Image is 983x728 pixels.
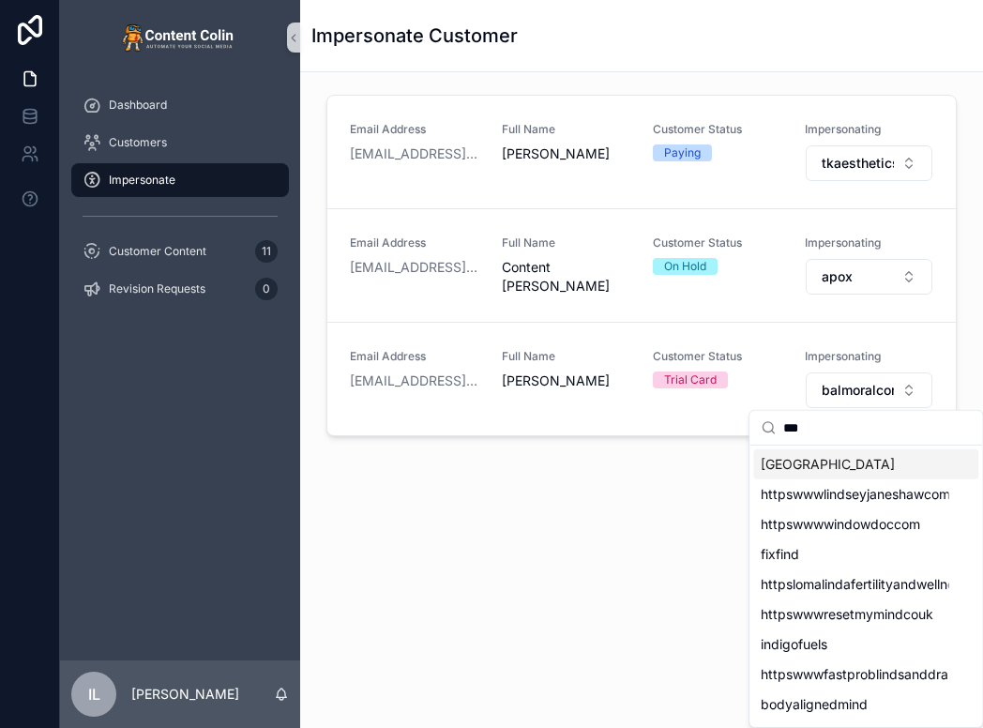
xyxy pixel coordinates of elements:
[761,665,948,684] span: httpswwwfastproblindsanddraperycom
[664,372,717,388] div: Trial Card
[761,605,933,624] span: httpswwwresetmymindcouk
[109,244,206,259] span: Customer Content
[806,372,933,408] button: Select Button
[761,515,920,534] span: httpswwwwindowdoccom
[761,575,948,594] span: httpslomalindafertilityandwellnesscom
[805,235,934,250] span: Impersonating
[664,258,706,275] div: On Hold
[761,695,868,714] span: bodyalignedmind
[109,281,205,296] span: Revision Requests
[88,683,100,705] span: IL
[71,126,289,159] a: Customers
[502,372,631,390] span: [PERSON_NAME]
[255,278,278,300] div: 0
[350,258,479,277] a: [EMAIL_ADDRESS][DOMAIN_NAME]
[131,685,239,704] p: [PERSON_NAME]
[822,381,895,400] span: balmoralconservatoryinsulation
[822,267,853,286] span: apox
[60,75,300,330] div: scrollable content
[761,485,948,504] span: httpswwwlindseyjaneshawcom
[761,545,799,564] span: fixfind
[255,240,278,263] div: 11
[502,235,631,250] span: Full Name
[806,259,933,295] button: Select Button
[822,154,895,173] span: tkaesthetics
[71,163,289,197] a: Impersonate
[806,145,933,181] button: Select Button
[805,122,934,137] span: Impersonating
[350,144,479,163] a: [EMAIL_ADDRESS][DOMAIN_NAME]
[71,272,289,306] a: Revision Requests0
[350,122,479,137] span: Email Address
[350,235,479,250] span: Email Address
[761,635,827,654] span: indigofuels
[350,349,479,364] span: Email Address
[109,135,167,150] span: Customers
[502,258,631,296] span: Content [PERSON_NAME]
[71,235,289,268] a: Customer Content11
[502,144,631,163] span: [PERSON_NAME]
[109,173,175,188] span: Impersonate
[653,349,782,364] span: Customer Status
[502,349,631,364] span: Full Name
[502,122,631,137] span: Full Name
[664,144,701,161] div: Paying
[311,23,518,49] h1: Impersonate Customer
[653,235,782,250] span: Customer Status
[761,455,895,474] span: [GEOGRAPHIC_DATA]
[350,372,479,390] a: [EMAIL_ADDRESS][DOMAIN_NAME]
[71,88,289,122] a: Dashboard
[122,23,238,53] img: App logo
[805,349,934,364] span: Impersonating
[109,98,167,113] span: Dashboard
[749,446,982,727] div: Suggestions
[653,122,782,137] span: Customer Status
